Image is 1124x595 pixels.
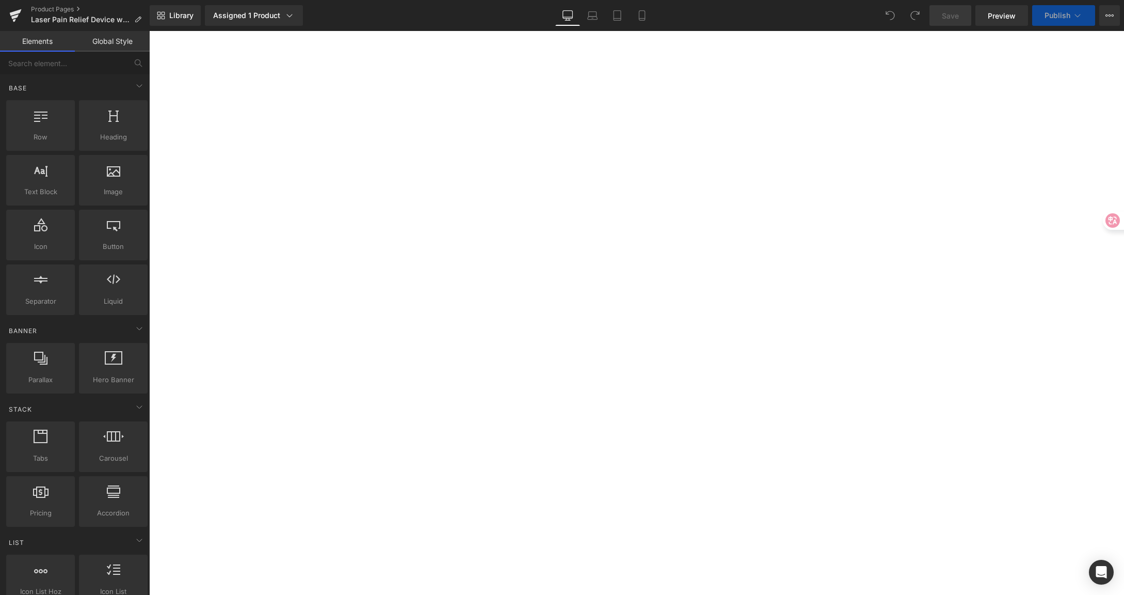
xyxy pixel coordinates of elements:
[75,31,150,52] a: Global Style
[9,508,72,519] span: Pricing
[1032,5,1095,26] button: Publish
[213,10,295,21] div: Assigned 1 Product
[82,296,144,307] span: Liquid
[82,508,144,519] span: Accordion
[82,453,144,464] span: Carousel
[8,404,33,414] span: Stack
[880,5,901,26] button: Undo
[82,374,144,385] span: Hero Banner
[31,5,150,13] a: Product Pages
[905,5,925,26] button: Redo
[82,132,144,143] span: Heading
[630,5,654,26] a: Mobile
[1099,5,1120,26] button: More
[605,5,630,26] a: Tablet
[988,10,1016,21] span: Preview
[942,10,959,21] span: Save
[1089,560,1114,585] div: Open Intercom Messenger
[82,186,144,197] span: Image
[8,83,28,93] span: Base
[8,538,25,547] span: List
[9,132,72,143] span: Row
[555,5,580,26] a: Desktop
[169,11,194,20] span: Library
[9,453,72,464] span: Tabs
[9,296,72,307] span: Separator
[82,241,144,252] span: Button
[9,241,72,252] span: Icon
[580,5,605,26] a: Laptop
[1045,11,1070,20] span: Publish
[31,15,130,24] span: Laser Pain Relief Device with TENS-2.0-202411
[9,374,72,385] span: Parallax
[150,5,201,26] a: New Library
[8,326,38,336] span: Banner
[975,5,1028,26] a: Preview
[9,186,72,197] span: Text Block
